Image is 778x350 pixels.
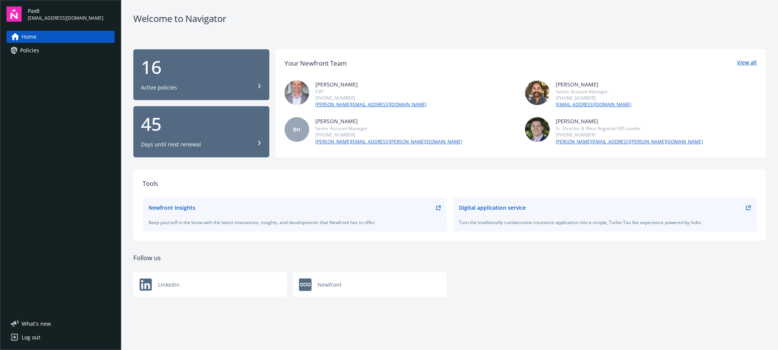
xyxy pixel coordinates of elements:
a: Newfront logoNewfront [293,272,446,297]
a: View all [737,58,757,68]
div: 16 [141,58,262,76]
span: What ' s new [22,320,51,328]
div: Keep yourself in the know with the latest innovations, insights, and developments that Newfront h... [149,219,441,226]
a: [PERSON_NAME][EMAIL_ADDRESS][PERSON_NAME][DOMAIN_NAME] [556,138,703,145]
button: What's new [6,320,63,328]
a: [PERSON_NAME][EMAIL_ADDRESS][DOMAIN_NAME] [315,101,427,108]
img: photo [525,80,550,105]
button: 16Active policies [133,49,269,100]
span: Pax8 [28,7,103,15]
div: [PERSON_NAME] [315,117,462,125]
img: navigator-logo.svg [6,6,22,22]
button: Pax8[EMAIL_ADDRESS][DOMAIN_NAME] [28,6,115,22]
div: [PHONE_NUMBER] [556,132,703,138]
div: [PHONE_NUMBER] [315,95,427,101]
a: [EMAIL_ADDRESS][DOMAIN_NAME] [556,101,631,108]
div: Senior Account Manager [315,125,462,132]
div: [PHONE_NUMBER] [556,95,631,101]
img: photo [285,80,309,105]
a: [PERSON_NAME][EMAIL_ADDRESS][PERSON_NAME][DOMAIN_NAME] [315,138,462,145]
a: Policies [6,44,115,57]
div: EVP [315,88,427,95]
div: Newfront [293,272,446,297]
div: [PERSON_NAME] [315,80,427,88]
img: Newfront logo [299,278,312,291]
span: Policies [20,44,39,57]
div: Tools [142,179,757,188]
div: Days until next renewal [141,141,201,148]
div: Welcome to Navigator [133,12,766,25]
div: [PERSON_NAME] [556,117,703,125]
button: 45Days until next renewal [133,106,269,157]
div: Digital application service [459,204,526,212]
div: Your Newfront Team [285,58,347,68]
div: Follow us [133,253,766,263]
a: Home [6,31,115,43]
img: Newfront logo [139,278,152,291]
div: Log out [22,331,40,344]
div: [PHONE_NUMBER] [315,132,462,138]
div: Sr. Director & West Regional ERS Leader [556,125,703,132]
div: Active policies [141,84,177,91]
span: BH [293,126,300,133]
div: [PERSON_NAME] [556,80,631,88]
div: Senior Account Manager [556,88,631,95]
div: Linkedin [133,272,287,297]
a: Newfront logoLinkedin [133,272,287,297]
span: Home [22,31,36,43]
div: Turn the traditionally cumbersome insurance application into a simple, Turbo-Tax like experience ... [459,219,751,226]
img: photo [525,117,550,142]
span: [EMAIL_ADDRESS][DOMAIN_NAME] [28,15,103,22]
div: 45 [141,115,262,133]
div: Newfront Insights [149,204,195,212]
